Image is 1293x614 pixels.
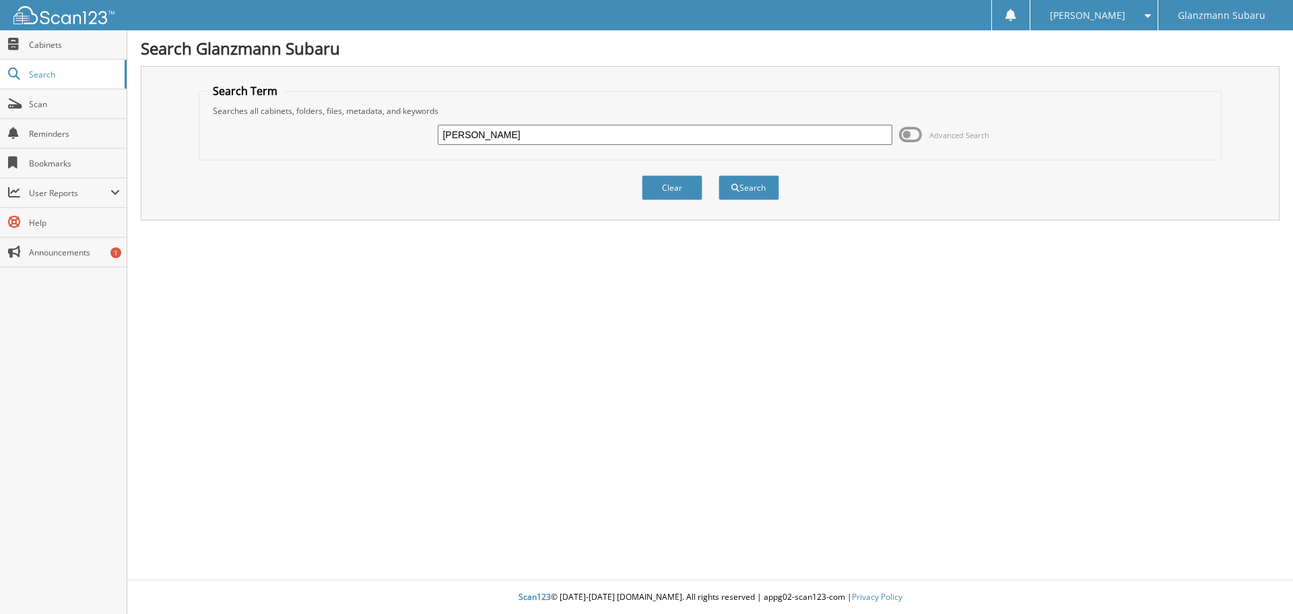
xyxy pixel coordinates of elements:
[206,105,1215,117] div: Searches all cabinets, folders, files, metadata, and keywords
[29,69,118,80] span: Search
[206,84,284,98] legend: Search Term
[110,247,121,258] div: 1
[1226,549,1293,614] iframe: Chat Widget
[642,175,702,200] button: Clear
[29,217,120,228] span: Help
[1178,11,1265,20] span: Glanzmann Subaru
[929,130,989,140] span: Advanced Search
[13,6,114,24] img: scan123-logo-white.svg
[141,37,1280,59] h1: Search Glanzmann Subaru
[29,158,120,169] span: Bookmarks
[519,591,551,603] span: Scan123
[29,98,120,110] span: Scan
[127,581,1293,614] div: © [DATE]-[DATE] [DOMAIN_NAME]. All rights reserved | appg02-scan123-com |
[29,128,120,140] span: Reminders
[29,247,120,258] span: Announcements
[29,187,110,199] span: User Reports
[719,175,779,200] button: Search
[852,591,902,603] a: Privacy Policy
[29,39,120,51] span: Cabinets
[1050,11,1125,20] span: [PERSON_NAME]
